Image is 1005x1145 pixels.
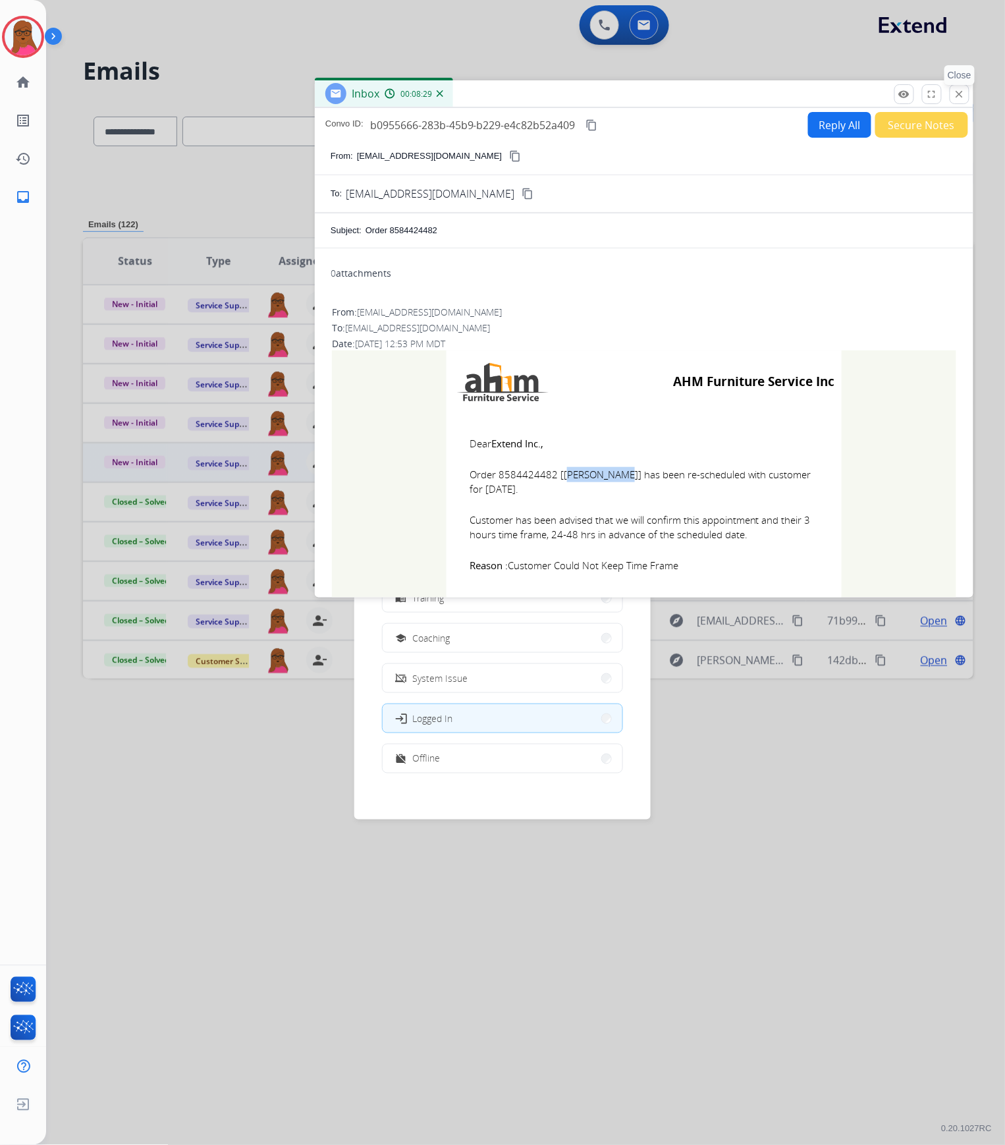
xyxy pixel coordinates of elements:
button: Close [950,84,969,104]
button: Training [383,584,622,612]
button: System Issue [383,664,622,692]
mat-icon: menu_book [396,592,407,603]
p: Subject: [331,224,362,237]
span: [EMAIL_ADDRESS][DOMAIN_NAME] [346,186,514,202]
span: [EMAIL_ADDRESS][DOMAIN_NAME] [357,306,502,318]
span: Inbox [352,86,379,101]
mat-icon: school [396,632,407,644]
span: Customer has been advised that we will confirm this appointment and their 3 hours time frame, 24-... [470,513,819,542]
button: Offline [383,744,622,773]
td: Best Regards, AHM Furniture Service Inc [447,596,842,690]
div: attachments [331,267,391,280]
p: Order 8584424482 [366,224,437,237]
span: Logged In [412,712,452,725]
mat-icon: home [15,74,31,90]
span: Customer Could Not Keep Time Frame [470,558,819,573]
span: [EMAIL_ADDRESS][DOMAIN_NAME] [345,321,490,334]
mat-icon: work_off [396,753,407,764]
mat-icon: phonelink_off [396,673,407,684]
span: [DATE] 12:53 PM MDT [355,337,445,350]
mat-icon: content_copy [509,150,521,162]
b: Reason : [470,559,508,572]
div: To: [332,321,956,335]
span: System Issue [412,671,468,685]
div: Date: [332,337,956,350]
mat-icon: close [954,88,965,100]
span: Order 8584424482 [[PERSON_NAME]] has been re-scheduled with customer for [DATE]. [470,467,819,497]
div: From: [332,306,956,319]
span: 0 [331,267,336,279]
span: 00:08:29 [400,89,432,99]
p: Convo ID: [325,117,364,133]
td: AHM Furniture Service Inc [598,357,835,407]
mat-icon: list_alt [15,113,31,128]
b: Extend Inc., [491,437,543,450]
p: Close [944,65,975,85]
p: To: [331,187,342,200]
mat-icon: inbox [15,189,31,205]
mat-icon: fullscreen [926,88,938,100]
p: From: [331,150,353,163]
p: [EMAIL_ADDRESS][DOMAIN_NAME] [357,150,502,163]
img: avatar [5,18,41,55]
mat-icon: login [394,712,408,725]
button: Reply All [808,112,871,138]
span: Offline [412,752,440,766]
p: 0.20.1027RC [941,1121,992,1137]
button: Logged In [383,704,622,733]
button: Coaching [383,624,622,652]
mat-icon: content_copy [522,188,533,200]
img: AHM [453,357,552,407]
span: Coaching [412,631,450,645]
button: Secure Notes [875,112,968,138]
span: Training [412,591,444,605]
mat-icon: history [15,151,31,167]
mat-icon: remove_red_eye [898,88,910,100]
mat-icon: content_copy [585,119,597,131]
span: Dear [470,436,819,451]
span: b0955666-283b-45b9-b229-e4c82b52a409 [370,118,576,132]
